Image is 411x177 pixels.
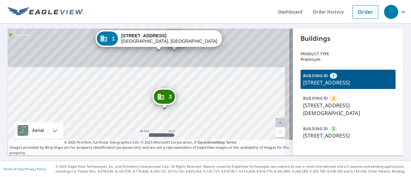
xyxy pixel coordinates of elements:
a: Privacy Policy [25,167,46,171]
p: Buildings [301,34,396,43]
div: Aerial [15,122,63,138]
a: Current Level 20, Zoom In Disabled [275,118,285,128]
span: © 2025 TomTom, Earthstar Geographics SIO, © 2025 Microsoft Corporation, © [64,140,237,145]
p: BUILDING ID [303,126,328,131]
p: BUILDING ID [303,95,328,101]
span: 3 [332,126,335,132]
p: Product type [301,51,396,57]
span: 1 [112,36,115,41]
strong: [STREET_ADDRESS] [121,33,167,38]
p: | [3,167,46,171]
a: Terms [226,140,237,145]
div: Aerial [30,122,46,138]
p: BUILDING ID [303,73,328,78]
div: Dropped pin, building 1, Commercial property, 110 E Church St Weatherford, TX 76086 [96,30,222,50]
div: [GEOGRAPHIC_DATA], [GEOGRAPHIC_DATA] [121,33,217,44]
div: Dropped pin, building 3, Commercial property, 120 College Ave Weatherford, TX 76086 [153,88,176,108]
p: © 2025 Eagle View Technologies, Inc. and Pictometry International Corp. All Rights Reserved. Repo... [56,164,408,174]
p: [STREET_ADDRESS] [303,132,393,139]
a: OpenStreetMap [198,140,225,145]
p: Premium [301,57,396,62]
p: Images provided by Bing Maps are for property identification purposes only and are not a represen... [8,140,293,156]
span: 3 [169,94,172,99]
a: Terms of Use [3,167,23,171]
span: 2 [332,95,335,102]
span: 1 [332,73,335,79]
p: [STREET_ADDRESS] [303,79,393,86]
a: Order [352,5,378,19]
p: [STREET_ADDRESS][DEMOGRAPHIC_DATA] [303,102,393,117]
img: EV Logo [8,7,83,17]
a: Current Level 20, Zoom Out [275,128,285,137]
